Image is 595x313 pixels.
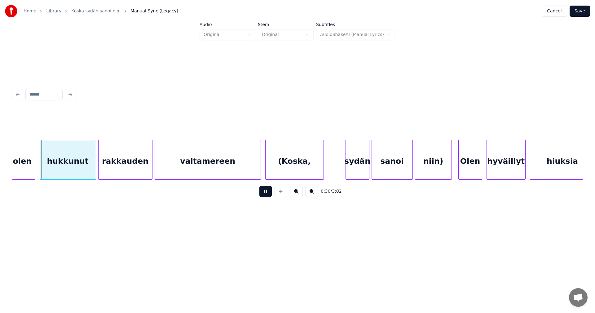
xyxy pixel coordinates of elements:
[570,6,590,17] button: Save
[46,8,61,14] a: Library
[258,22,314,27] label: Stem
[316,22,395,27] label: Subtitles
[24,8,36,14] a: Home
[71,8,121,14] a: Koska sydän sanoi niin
[130,8,178,14] span: Manual Sync (Legacy)
[24,8,178,14] nav: breadcrumb
[569,288,588,307] div: Avoin keskustelu
[321,188,336,195] div: /
[200,22,255,27] label: Audio
[542,6,567,17] button: Cancel
[321,188,330,195] span: 0:30
[5,5,17,17] img: youka
[332,188,342,195] span: 3:02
